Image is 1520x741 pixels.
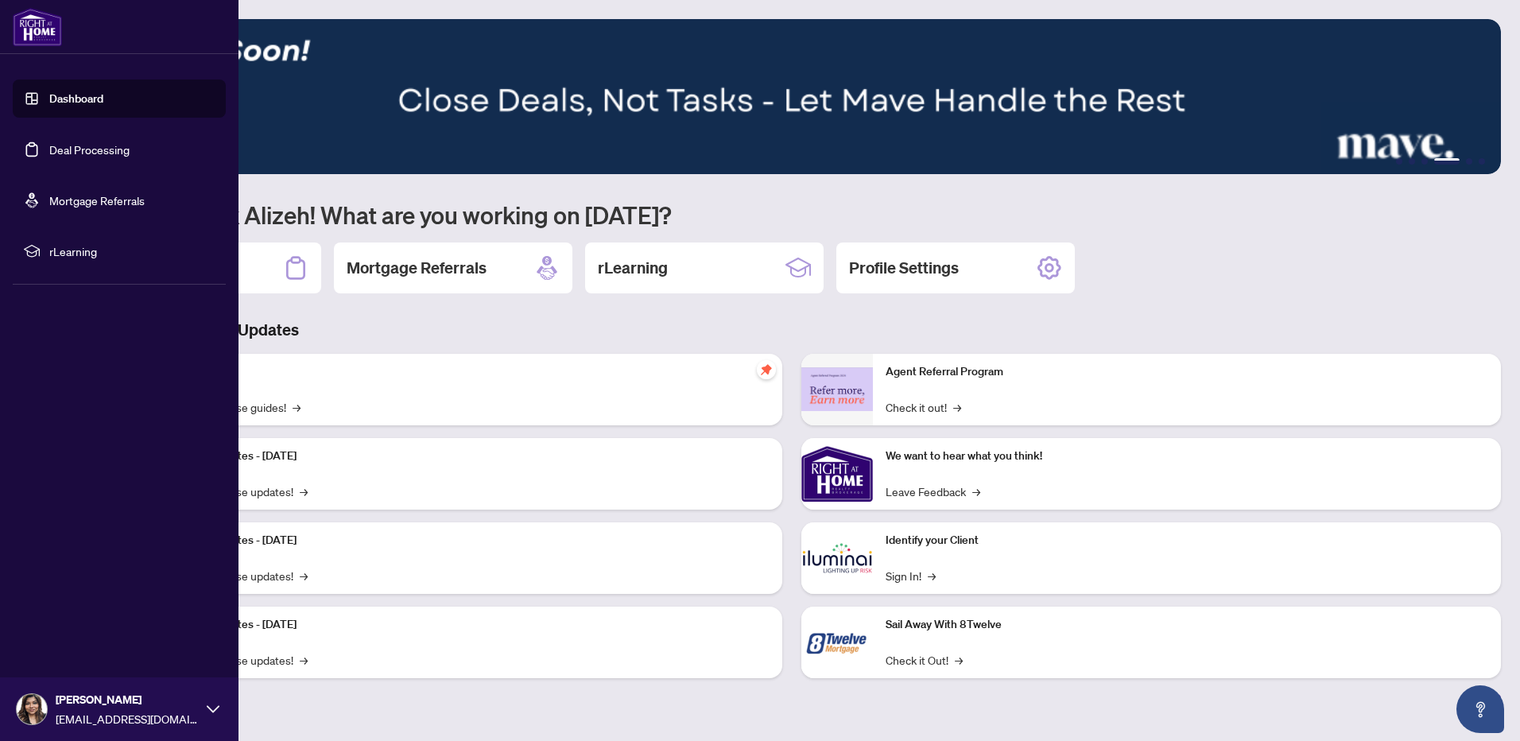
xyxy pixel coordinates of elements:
[972,483,980,500] span: →
[886,398,961,416] a: Check it out!→
[953,398,961,416] span: →
[886,532,1488,549] p: Identify your Client
[293,398,301,416] span: →
[757,360,776,379] span: pushpin
[801,607,873,678] img: Sail Away With 8Twelve
[886,448,1488,465] p: We want to hear what you think!
[801,438,873,510] img: We want to hear what you think!
[167,363,770,381] p: Self-Help
[801,367,873,411] img: Agent Referral Program
[1466,158,1472,165] button: 5
[56,691,199,708] span: [PERSON_NAME]
[1456,685,1504,733] button: Open asap
[49,142,130,157] a: Deal Processing
[83,319,1501,341] h3: Brokerage & Industry Updates
[49,242,215,260] span: rLearning
[886,363,1488,381] p: Agent Referral Program
[17,694,47,724] img: Profile Icon
[83,19,1501,174] img: Slide 3
[1479,158,1485,165] button: 6
[167,616,770,634] p: Platform Updates - [DATE]
[886,651,963,669] a: Check it Out!→
[955,651,963,669] span: →
[886,483,980,500] a: Leave Feedback→
[1396,158,1402,165] button: 1
[886,567,936,584] a: Sign In!→
[13,8,62,46] img: logo
[49,91,103,106] a: Dashboard
[300,567,308,584] span: →
[849,257,959,279] h2: Profile Settings
[801,522,873,594] img: Identify your Client
[1421,158,1428,165] button: 3
[49,193,145,208] a: Mortgage Referrals
[300,651,308,669] span: →
[928,567,936,584] span: →
[167,532,770,549] p: Platform Updates - [DATE]
[1409,158,1415,165] button: 2
[598,257,668,279] h2: rLearning
[1434,158,1460,165] button: 4
[300,483,308,500] span: →
[56,710,199,727] span: [EMAIL_ADDRESS][DOMAIN_NAME]
[347,257,487,279] h2: Mortgage Referrals
[886,616,1488,634] p: Sail Away With 8Twelve
[167,448,770,465] p: Platform Updates - [DATE]
[83,200,1501,230] h1: Welcome back Alizeh! What are you working on [DATE]?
